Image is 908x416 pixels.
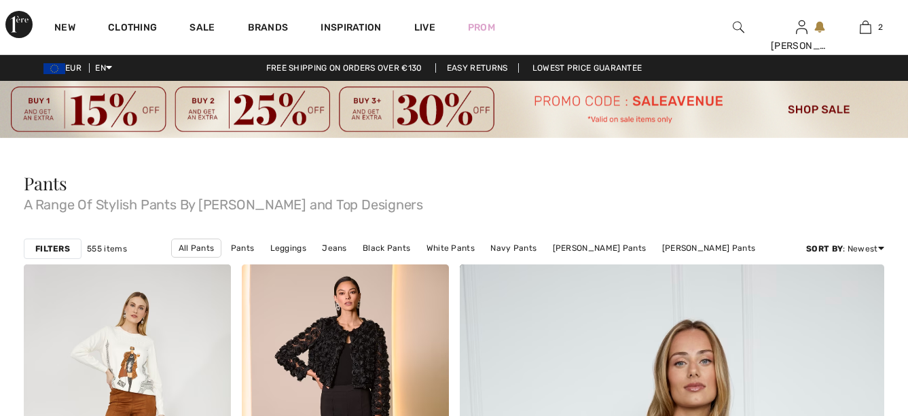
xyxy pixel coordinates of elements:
[43,63,65,74] img: Euro
[546,239,653,257] a: [PERSON_NAME] Pants
[35,243,70,255] strong: Filters
[315,239,354,257] a: Jeans
[435,63,520,73] a: Easy Returns
[248,22,289,36] a: Brands
[822,314,894,348] iframe: Opens a widget where you can chat to one of our agents
[522,63,653,73] a: Lowest Price Guarantee
[24,192,884,211] span: A Range Of Stylish Pants By [PERSON_NAME] and Top Designers
[796,20,807,33] a: Sign In
[796,19,807,35] img: My Info
[468,20,495,35] a: Prom
[224,239,261,257] a: Pants
[420,239,482,257] a: White Pants
[356,239,417,257] a: Black Pants
[771,39,833,53] div: [PERSON_NAME]
[43,63,87,73] span: EUR
[806,243,884,255] div: : Newest
[860,19,871,35] img: My Bag
[87,243,127,255] span: 555 items
[655,239,763,257] a: [PERSON_NAME] Pants
[24,171,67,195] span: Pants
[878,21,883,33] span: 2
[264,239,313,257] a: Leggings
[834,19,896,35] a: 2
[108,22,157,36] a: Clothing
[5,11,33,38] img: 1ère Avenue
[733,19,744,35] img: search the website
[414,20,435,35] a: Live
[171,239,222,258] a: All Pants
[95,63,112,73] span: EN
[255,63,433,73] a: Free shipping on orders over €130
[806,244,843,254] strong: Sort By
[484,239,543,257] a: Navy Pants
[321,22,381,36] span: Inspiration
[189,22,215,36] a: Sale
[54,22,75,36] a: New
